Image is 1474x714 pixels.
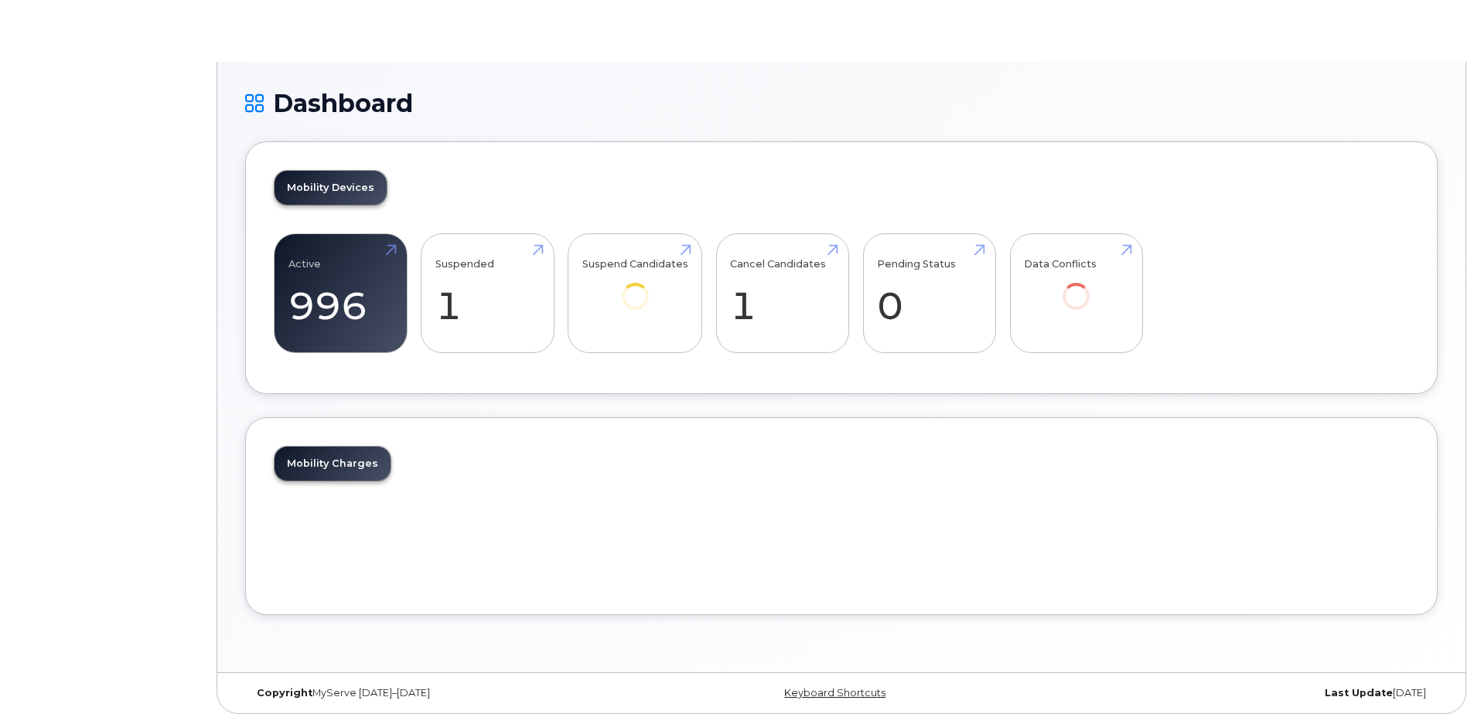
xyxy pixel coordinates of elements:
a: Suspend Candidates [582,243,688,331]
a: Cancel Candidates 1 [730,243,834,345]
div: [DATE] [1040,687,1438,699]
h1: Dashboard [245,90,1438,117]
a: Active 996 [288,243,393,345]
strong: Copyright [257,687,312,699]
div: MyServe [DATE]–[DATE] [245,687,643,699]
a: Suspended 1 [435,243,540,345]
a: Keyboard Shortcuts [784,687,885,699]
a: Mobility Charges [275,447,391,481]
a: Data Conflicts [1024,243,1128,331]
strong: Last Update [1325,687,1393,699]
a: Mobility Devices [275,171,387,205]
a: Pending Status 0 [877,243,981,345]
